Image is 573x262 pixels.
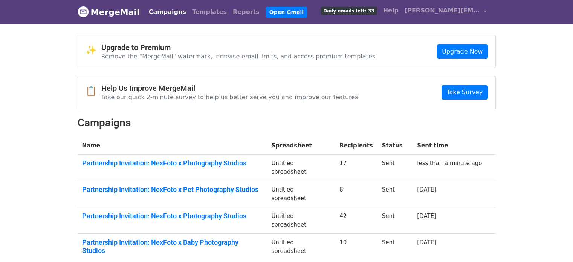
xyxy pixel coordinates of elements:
a: Partnership Invitation: NexFoto x Photography Studios [82,159,263,167]
td: Sent [377,181,413,207]
td: Untitled spreadsheet [267,155,335,181]
a: [DATE] [417,239,436,246]
th: Sent time [413,137,486,155]
a: MergeMail [78,4,140,20]
a: Campaigns [146,5,189,20]
th: Name [78,137,267,155]
a: less than a minute ago [417,160,482,167]
div: 聊天小组件 [535,226,573,262]
a: Help [380,3,402,18]
p: Remove the "MergeMail" watermark, increase email limits, and access premium templates [101,52,376,60]
a: Reports [230,5,263,20]
h2: Campaigns [78,116,496,129]
th: Spreadsheet [267,137,335,155]
a: Upgrade Now [437,44,487,59]
td: Untitled spreadsheet [267,207,335,234]
span: 📋 [86,86,101,97]
td: Sent [377,207,413,234]
img: MergeMail logo [78,6,89,17]
td: Untitled spreadsheet [267,181,335,207]
span: Daily emails left: 33 [321,7,377,15]
span: [PERSON_NAME][EMAIL_ADDRESS][DOMAIN_NAME] [405,6,480,15]
a: [DATE] [417,186,436,193]
a: Daily emails left: 33 [318,3,380,18]
a: [PERSON_NAME][EMAIL_ADDRESS][DOMAIN_NAME] [402,3,490,21]
a: Partnership Invitation: NexFoto x Photography Studios [82,212,263,220]
h4: Help Us Improve MergeMail [101,84,358,93]
td: Sent [377,155,413,181]
th: Recipients [335,137,377,155]
a: Open Gmail [266,7,307,18]
td: 17 [335,155,377,181]
p: Take our quick 2-minute survey to help us better serve you and improve our features [101,93,358,101]
td: 42 [335,207,377,234]
a: Partnership Invitation: NexFoto x Pet Photography Studios [82,185,263,194]
iframe: Chat Widget [535,226,573,262]
a: Templates [189,5,230,20]
a: Partnership Invitation: NexFoto x Baby Photography Studios [82,238,263,254]
td: 8 [335,181,377,207]
a: [DATE] [417,213,436,219]
th: Status [377,137,413,155]
h4: Upgrade to Premium [101,43,376,52]
span: ✨ [86,45,101,56]
a: Take Survey [442,85,487,100]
